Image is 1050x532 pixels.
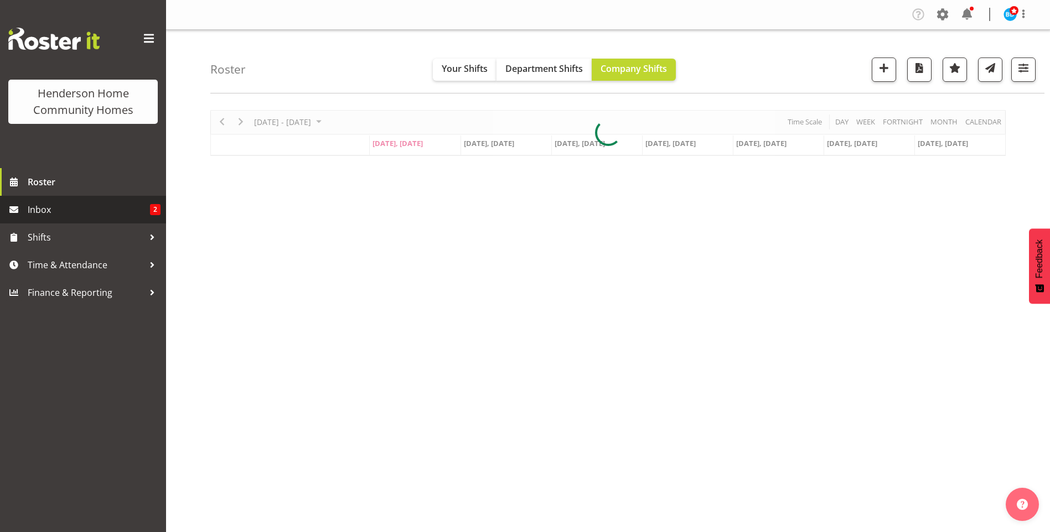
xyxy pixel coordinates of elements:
span: 2 [150,204,161,215]
button: Department Shifts [496,59,592,81]
button: Download a PDF of the roster according to the set date range. [907,58,932,82]
span: Time & Attendance [28,257,144,273]
button: Filter Shifts [1011,58,1036,82]
img: barbara-dunlop8515.jpg [1004,8,1017,21]
button: Send a list of all shifts for the selected filtered period to all rostered employees. [978,58,1002,82]
span: Roster [28,174,161,190]
img: help-xxl-2.png [1017,499,1028,510]
button: Feedback - Show survey [1029,228,1050,304]
h4: Roster [210,63,246,76]
button: Your Shifts [433,59,496,81]
button: Highlight an important date within the roster. [943,58,967,82]
span: Company Shifts [601,62,667,75]
img: Rosterit website logo [8,28,100,50]
span: Department Shifts [505,62,583,75]
button: Add a new shift [872,58,896,82]
span: Your Shifts [442,62,488,75]
span: Finance & Reporting [28,284,144,301]
span: Inbox [28,201,150,218]
span: Shifts [28,229,144,246]
button: Company Shifts [592,59,676,81]
div: Henderson Home Community Homes [19,85,147,118]
span: Feedback [1035,239,1044,278]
